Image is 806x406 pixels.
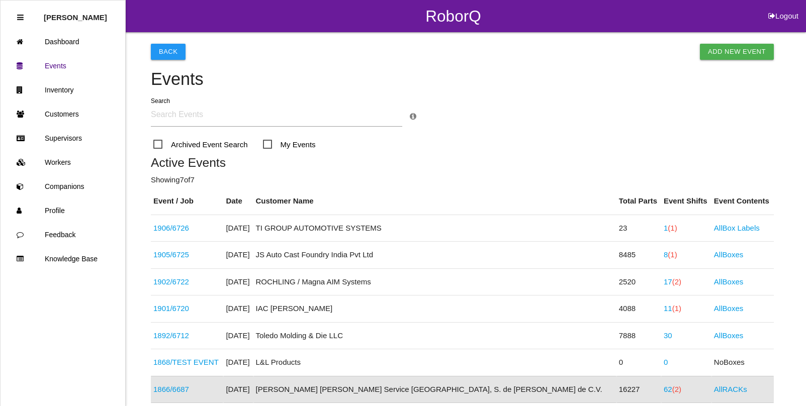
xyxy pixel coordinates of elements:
[151,70,774,89] h4: Events
[223,268,253,295] td: [DATE]
[1,247,125,271] a: Knowledge Base
[714,304,743,313] a: AllBoxes
[616,322,661,349] td: 7888
[253,215,616,242] td: TI GROUP AUTOMOTIVE SYSTEMS
[672,277,681,286] span: (2)
[1,54,125,78] a: Events
[153,330,221,342] div: 68427781AA; 68340793AA
[714,250,743,259] a: AllBoxes
[153,138,248,151] span: Archived Event Search
[711,349,774,376] td: No Boxes
[714,224,760,232] a: AllBox Labels
[151,44,186,60] button: Back
[616,188,661,215] th: Total Parts
[664,304,681,313] a: 11(1)
[616,349,661,376] td: 0
[151,156,774,169] h5: Active Events
[1,102,125,126] a: Customers
[664,224,677,232] a: 1(1)
[153,331,189,340] a: 1892/6712
[714,277,743,286] a: AllBoxes
[44,6,107,22] p: Rosie Blandino
[661,188,711,215] th: Event Shifts
[153,358,219,366] a: 1868/TEST EVENT
[668,224,677,232] span: (1)
[1,150,125,174] a: Workers
[664,331,672,340] a: 30
[153,357,221,368] div: TEST EVENT
[153,303,221,315] div: PJ6B S045A76 AG3JA6
[1,198,125,223] a: Profile
[153,249,221,261] div: 10301666
[711,188,774,215] th: Event Contents
[151,104,402,127] input: Search Events
[223,376,253,403] td: [DATE]
[410,112,416,121] a: Search Info
[253,322,616,349] td: Toledo Molding & Die LLC
[151,188,223,215] th: Event / Job
[153,223,221,234] div: HJPA0013ACF30
[153,385,189,393] a: 1866/6687
[664,385,681,393] a: 62(2)
[223,349,253,376] td: [DATE]
[223,215,253,242] td: [DATE]
[616,268,661,295] td: 2520
[1,126,125,150] a: Supervisors
[1,30,125,54] a: Dashboard
[668,250,677,259] span: (1)
[151,174,774,186] p: Showing 7 of 7
[616,242,661,269] td: 8485
[153,304,189,313] a: 1901/6720
[664,358,668,366] a: 0
[253,349,616,376] td: L&L Products
[1,223,125,247] a: Feedback
[223,295,253,323] td: [DATE]
[223,188,253,215] th: Date
[151,96,170,106] label: Search
[153,224,189,232] a: 1906/6726
[700,44,774,60] a: Add New Event
[253,242,616,269] td: JS Auto Cast Foundry India Pvt Ltd
[153,250,189,259] a: 1905/6725
[253,268,616,295] td: ROCHLING / Magna AIM Systems
[253,188,616,215] th: Customer Name
[714,385,747,393] a: AllRACKs
[1,78,125,102] a: Inventory
[616,295,661,323] td: 4088
[253,295,616,323] td: IAC [PERSON_NAME]
[263,138,316,151] span: My Events
[153,276,221,288] div: 68425775AD
[672,385,681,393] span: (2)
[17,6,24,30] div: Close
[664,250,677,259] a: 8(1)
[223,242,253,269] td: [DATE]
[223,322,253,349] td: [DATE]
[616,215,661,242] td: 23
[153,277,189,286] a: 1902/6722
[714,331,743,340] a: AllBoxes
[672,304,681,313] span: (1)
[253,376,616,403] td: [PERSON_NAME] [PERSON_NAME] Service [GEOGRAPHIC_DATA], S. de [PERSON_NAME] de C.V.
[1,174,125,198] a: Companions
[616,376,661,403] td: 16227
[153,384,221,395] div: 68546289AB (@ Magna AIM)
[664,277,681,286] a: 17(2)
